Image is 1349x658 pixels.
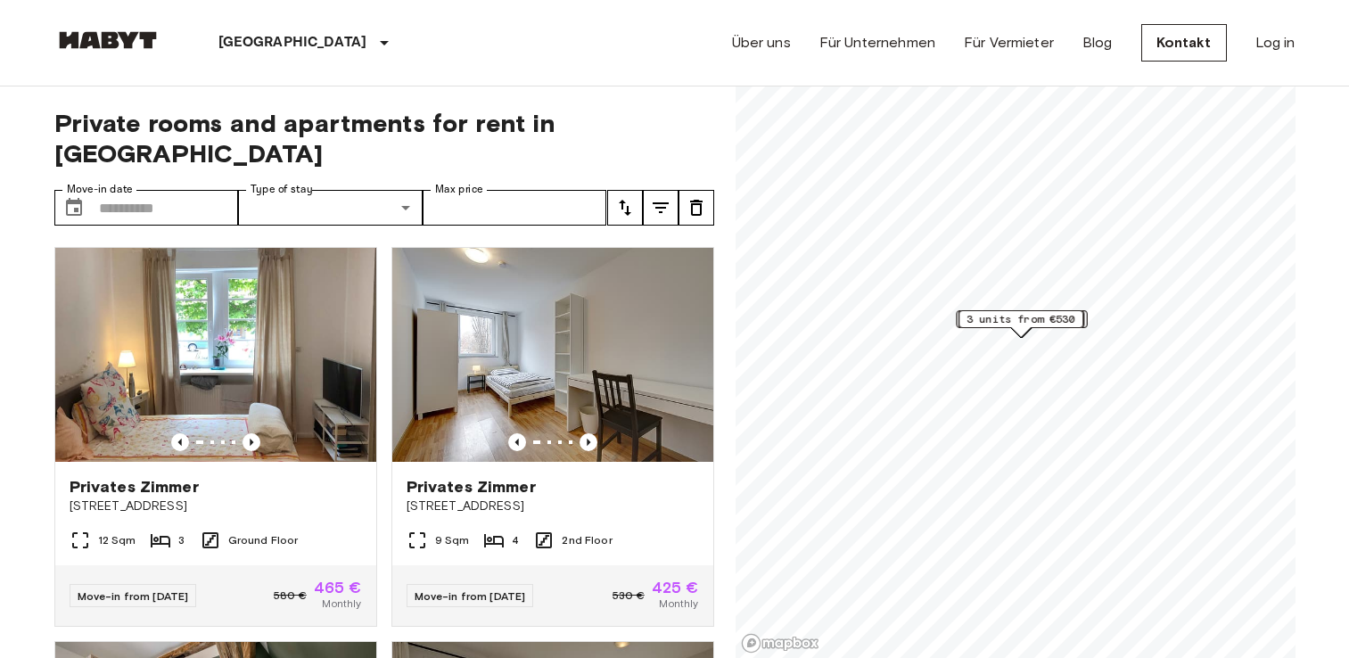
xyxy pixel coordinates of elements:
span: 9 Sqm [435,532,470,548]
button: Previous image [243,433,260,451]
span: Monthly [322,596,361,612]
span: 4 [512,532,519,548]
span: 3 [178,532,185,548]
a: Blog [1082,32,1113,53]
span: [STREET_ADDRESS] [70,498,362,515]
span: 580 € [274,588,307,604]
a: Mapbox logo [741,633,819,654]
img: Habyt [54,31,161,49]
span: Privates Zimmer [70,476,199,498]
img: Marketing picture of unit DE-09-022-04M [392,248,713,462]
img: Marketing picture of unit DE-09-012-002-01HF [55,248,376,462]
div: Map marker [959,310,1084,338]
p: [GEOGRAPHIC_DATA] [218,32,367,53]
span: Move-in from [DATE] [78,589,189,603]
a: Marketing picture of unit DE-09-022-04MPrevious imagePrevious imagePrivates Zimmer[STREET_ADDRESS... [391,247,714,627]
span: 530 € [613,588,645,604]
a: Log in [1255,32,1296,53]
span: 425 € [652,580,699,596]
span: [STREET_ADDRESS] [407,498,699,515]
button: tune [607,190,643,226]
button: Previous image [580,433,597,451]
span: Move-in from [DATE] [415,589,526,603]
a: Für Vermieter [964,32,1054,53]
span: 12 Sqm [98,532,136,548]
span: Ground Floor [228,532,299,548]
button: tune [643,190,679,226]
label: Type of stay [251,182,313,197]
a: Marketing picture of unit DE-09-012-002-01HFPrevious imagePrevious imagePrivates Zimmer[STREET_AD... [54,247,377,627]
a: Über uns [732,32,791,53]
button: Previous image [508,433,526,451]
span: 3 units from €530 [967,311,1075,327]
div: Map marker [956,310,1087,338]
button: tune [679,190,714,226]
div: Map marker [958,310,1083,338]
button: Choose date [56,190,92,226]
span: Privates Zimmer [407,476,536,498]
a: Für Unternehmen [819,32,935,53]
span: 2nd Floor [562,532,612,548]
button: Previous image [171,433,189,451]
label: Move-in date [67,182,133,197]
span: 465 € [314,580,362,596]
span: Private rooms and apartments for rent in [GEOGRAPHIC_DATA] [54,108,714,169]
span: Monthly [659,596,698,612]
label: Max price [435,182,483,197]
a: Kontakt [1141,24,1227,62]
